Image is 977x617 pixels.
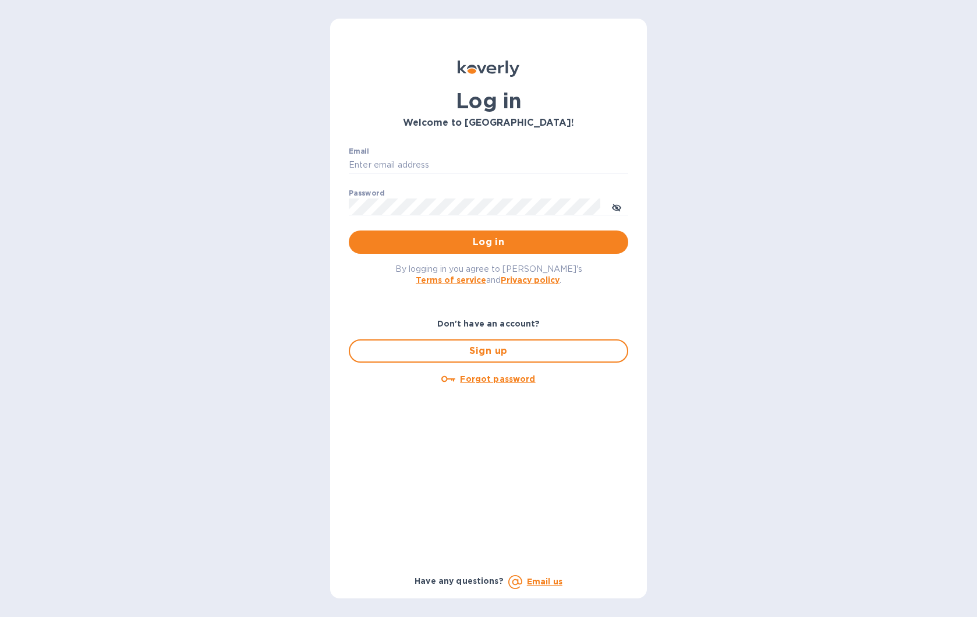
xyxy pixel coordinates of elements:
[458,61,519,77] img: Koverly
[501,275,560,285] a: Privacy policy
[349,190,384,197] label: Password
[437,319,540,328] b: Don't have an account?
[358,235,619,249] span: Log in
[415,576,504,586] b: Have any questions?
[395,264,582,285] span: By logging in you agree to [PERSON_NAME]'s and .
[349,118,628,129] h3: Welcome to [GEOGRAPHIC_DATA]!
[349,88,628,113] h1: Log in
[349,231,628,254] button: Log in
[349,148,369,155] label: Email
[359,344,618,358] span: Sign up
[349,339,628,363] button: Sign up
[416,275,486,285] a: Terms of service
[527,577,562,586] a: Email us
[460,374,535,384] u: Forgot password
[605,195,628,218] button: toggle password visibility
[349,157,628,174] input: Enter email address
